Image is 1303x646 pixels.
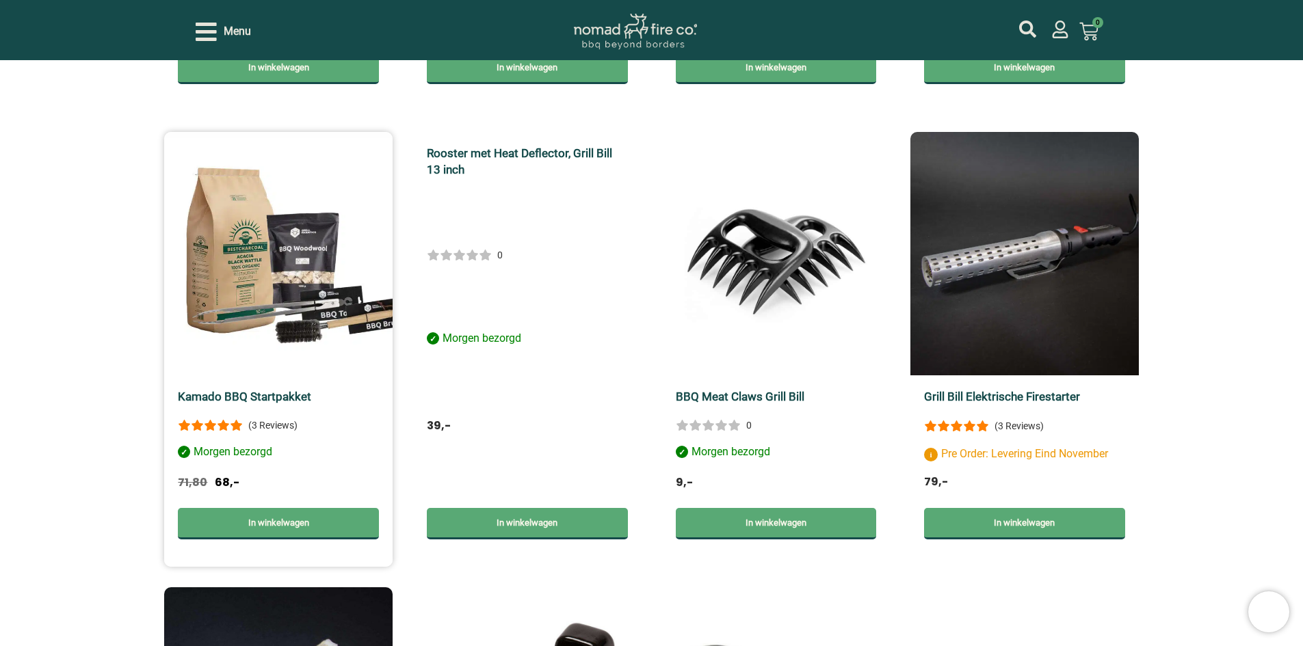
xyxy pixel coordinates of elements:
a: Toevoegen aan winkelwagen: “Hamburger pers Grill Bill“ [427,53,628,84]
a: Rooster met Heat Deflector, Grill Bill 13 inch [427,146,612,176]
a: Toevoegen aan winkelwagen: “As Pook - Grill Bill“ [924,53,1125,84]
p: (3 Reviews) [995,420,1044,431]
a: Toevoegen aan winkelwagen: “Grill Bill Elektrische Firestarter“ [924,508,1125,539]
a: Toevoegen aan winkelwagen: “Grill Bill Digitale Draadloze Thermometer“ [676,53,877,84]
a: Toevoegen aan winkelwagen: “Keramische voet mat zwart - Grill Bill Pro kamado (1st)“ [178,53,379,84]
div: Open/Close Menu [196,20,251,44]
a: 0 [1063,14,1115,49]
img: Nomad Logo [574,14,697,50]
p: Morgen bezorgd [178,444,379,464]
a: Grill Bill Elektrische Firestarter [924,390,1080,403]
p: (3 Reviews) [248,420,298,431]
div: 0 [497,248,503,262]
p: Morgen bezorgd [676,444,877,464]
a: Toevoegen aan winkelwagen: “Rooster met Heat Deflector, Grill Bill 13 inch“ [427,508,628,539]
img: elektrische firestarter bbq 2 [910,132,1139,375]
span: Menu [224,23,251,40]
span: 0 [1092,17,1103,28]
a: Toevoegen aan winkelwagen: “BBQ Meat Claws Grill Bill“ [676,508,877,539]
a: mijn account [1019,21,1036,38]
a: BBQ Meat Claws Grill Bill [676,390,804,403]
div: 0 [746,418,752,432]
p: Morgen bezorgd [427,330,628,351]
a: Kamado BBQ Startpakket [178,390,311,403]
iframe: Brevo live chat [1248,591,1289,632]
p: Pre Order: Levering Eind November [924,446,1125,462]
a: Toevoegen aan winkelwagen: “Kamado BBQ Startpakket“ [178,508,379,539]
a: mijn account [1051,21,1069,38]
img: meat claws grill bill [662,132,891,375]
img: kamado startpakket [164,132,393,375]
